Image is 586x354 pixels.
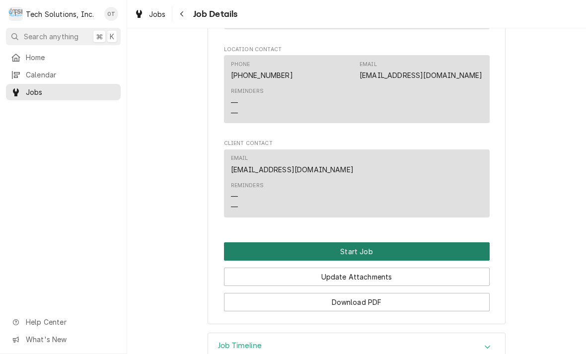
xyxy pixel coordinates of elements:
a: Go to Help Center [6,314,121,330]
span: What's New [26,334,115,345]
div: Email [231,154,354,174]
button: Search anything⌘K [6,28,121,45]
div: T [9,7,23,21]
div: Email [360,61,482,80]
button: Navigate back [174,6,190,22]
div: Button Group Row [224,261,490,286]
span: Help Center [26,317,115,327]
div: Client Contact List [224,149,490,222]
div: — [231,191,238,202]
button: Download PDF [224,293,490,311]
a: [EMAIL_ADDRESS][DOMAIN_NAME] [360,71,482,79]
span: Search anything [24,31,78,42]
div: Button Group Row [224,242,490,261]
span: Job Details [190,7,238,21]
div: Reminders [231,182,264,190]
span: Location Contact [224,46,490,54]
span: Home [26,52,116,63]
span: K [110,31,114,42]
span: Calendar [26,70,116,80]
div: Tech Solutions, Inc. [26,9,94,19]
div: Location Contact List [224,55,490,128]
div: Phone [231,61,250,69]
div: Reminders [231,182,264,212]
div: — [231,97,238,108]
div: Contact [224,55,490,123]
a: [EMAIL_ADDRESS][DOMAIN_NAME] [231,165,354,174]
div: Otis Tooley's Avatar [104,7,118,21]
a: Jobs [6,84,121,100]
a: Calendar [6,67,121,83]
div: Reminders [231,87,264,95]
span: Jobs [26,87,116,97]
div: Button Group [224,242,490,311]
button: Update Attachments [224,268,490,286]
button: Start Job [224,242,490,261]
h3: Job Timeline [218,341,262,351]
a: Home [6,49,121,66]
div: Client Contact [224,140,490,221]
a: Jobs [130,6,170,22]
div: — [231,108,238,118]
div: Reminders [231,87,264,118]
div: OT [104,7,118,21]
a: [PHONE_NUMBER] [231,71,293,79]
div: Location Contact [224,46,490,128]
div: Tech Solutions, Inc.'s Avatar [9,7,23,21]
div: Phone [231,61,293,80]
span: Client Contact [224,140,490,147]
div: Button Group Row [224,286,490,311]
div: Email [360,61,377,69]
a: Go to What's New [6,331,121,348]
div: Contact [224,149,490,217]
span: Jobs [149,9,166,19]
div: Email [231,154,248,162]
span: ⌘ [96,31,103,42]
div: — [231,202,238,212]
